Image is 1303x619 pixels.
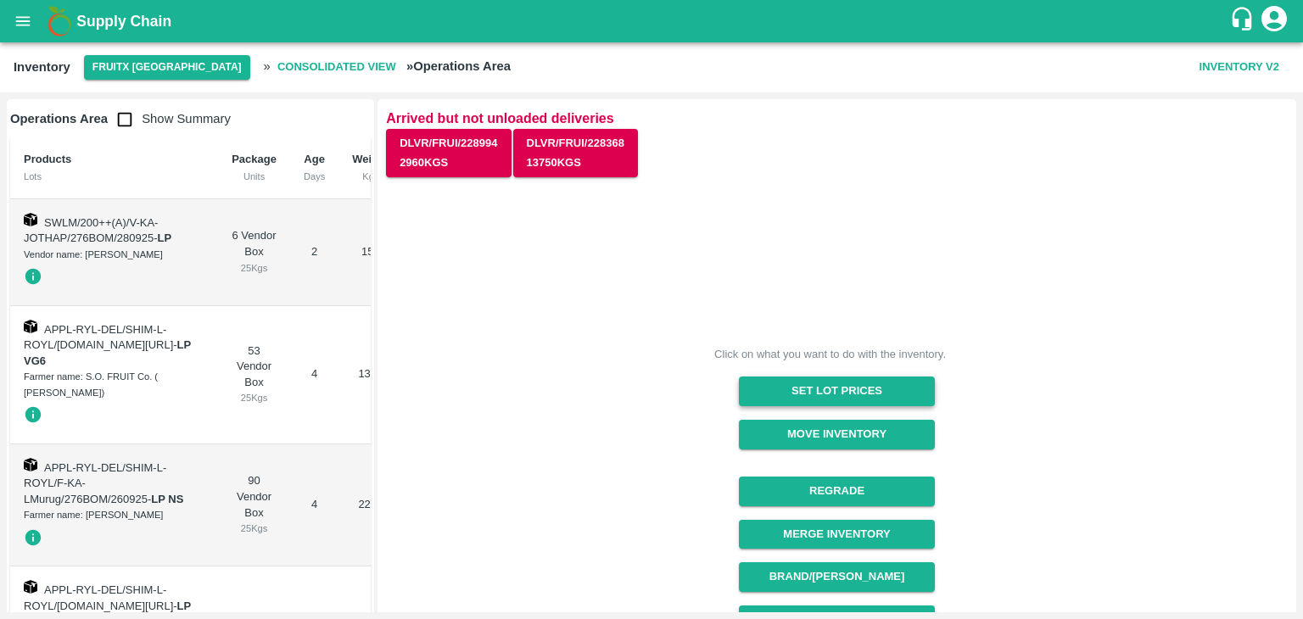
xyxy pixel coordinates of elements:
[24,461,166,505] span: APPL-RYL-DEL/SHIM-L-ROYL/F-KA-LMurug/276BOM/260925
[739,420,935,449] button: Move Inventory
[277,58,396,77] b: Consolidated View
[739,562,935,592] button: Brand/[PERSON_NAME]
[232,228,277,276] div: 6 Vendor Box
[24,338,191,367] span: -
[24,580,37,594] img: box
[148,493,183,505] span: -
[1193,53,1286,82] button: Inventory V2
[1229,6,1259,36] div: customer-support
[154,231,171,244] span: -
[352,169,389,184] div: Kgs
[739,477,935,506] button: Regrade
[290,199,338,306] td: 2
[24,169,204,184] div: Lots
[304,153,325,165] b: Age
[76,13,171,30] b: Supply Chain
[3,2,42,41] button: open drawer
[76,9,1229,33] a: Supply Chain
[84,55,250,80] button: Select DC
[714,346,946,363] div: Click on what you want to do with the inventory.
[264,53,511,82] h2: »
[513,129,638,178] button: DLVR/FRUI/22836813750Kgs
[42,4,76,38] img: logo
[24,153,71,165] b: Products
[232,260,277,276] div: 25 Kgs
[361,245,380,258] span: 150
[24,338,191,367] strong: LP VG6
[14,60,70,74] b: Inventory
[108,112,231,125] span: Show Summary
[352,153,389,165] b: Weight
[24,583,173,612] span: APPL-RYL-DEL/SHIM-L-ROYL/[DOMAIN_NAME][URL]
[386,108,1288,129] p: Arrived but not unloaded deliveries
[358,367,383,380] span: 1325
[232,153,277,165] b: Package
[24,247,204,262] div: Vendor name: [PERSON_NAME]
[739,376,935,406] button: Set Lot Prices
[304,169,325,184] div: Days
[739,520,935,549] button: Merge Inventory
[232,473,277,536] div: 90 Vendor Box
[24,323,173,352] span: APPL-RYL-DEL/SHIM-L-ROYL/[DOMAIN_NAME][URL]
[406,59,511,73] b: » Operations Area
[24,320,37,333] img: box
[158,231,172,244] strong: LP
[10,112,108,125] b: Operations Area
[271,53,403,82] span: Consolidated View
[386,129,511,178] button: DLVR/FRUI/2289942960Kgs
[232,390,277,405] div: 25 Kgs
[290,306,338,444] td: 4
[290,444,338,567] td: 4
[358,498,383,510] span: 2250
[24,507,204,522] div: Farmer name: [PERSON_NAME]
[24,213,37,226] img: box
[232,169,277,184] div: Units
[24,369,204,400] div: Farmer name: S.O. FRUIT Co. ( [PERSON_NAME])
[232,343,277,406] div: 53 Vendor Box
[232,521,277,536] div: 25 Kgs
[1259,3,1289,39] div: account of current user
[24,216,158,245] span: SWLM/200++(A)/V-KA-JOTHAP/276BOM/280925
[151,493,183,505] strong: LP NS
[24,458,37,471] img: box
